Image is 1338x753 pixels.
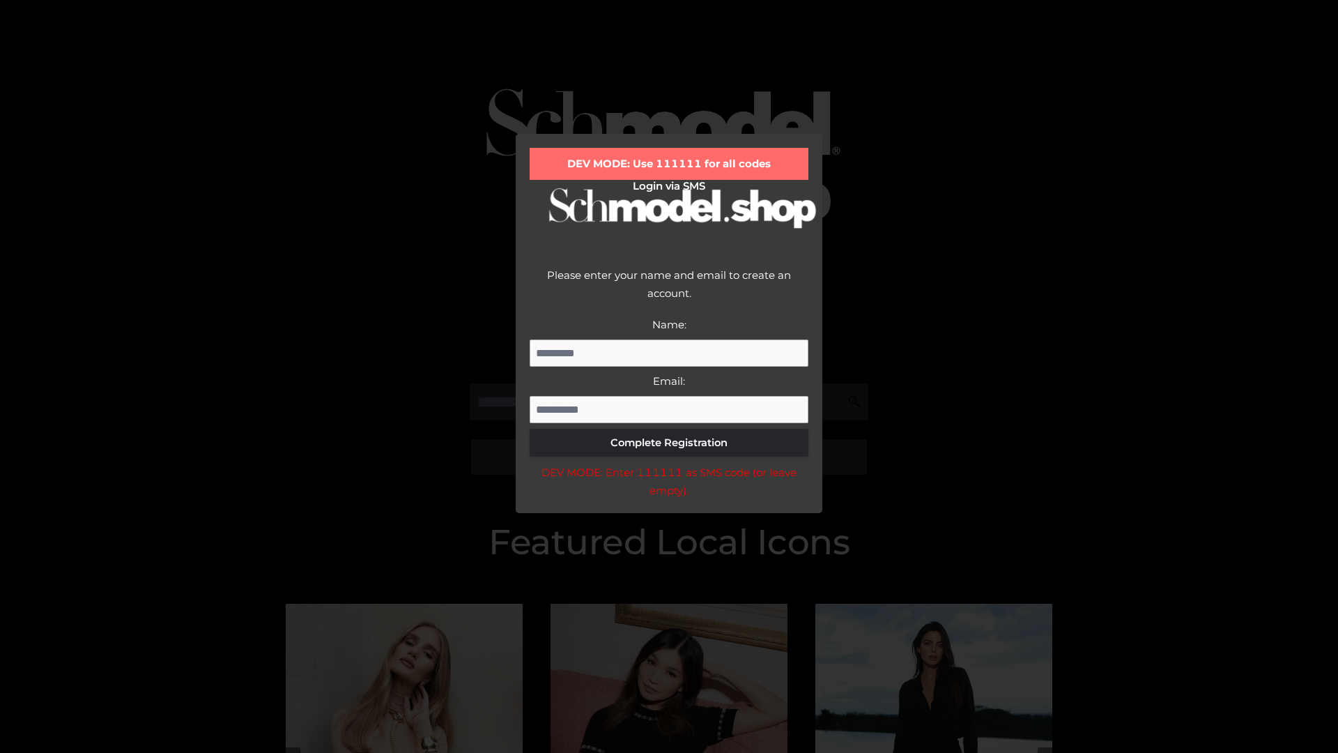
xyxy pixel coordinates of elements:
h2: Login via SMS [530,180,808,192]
div: DEV MODE: Enter 111111 as SMS code (or leave empty). [530,464,808,499]
button: Complete Registration [530,429,808,457]
label: Name: [652,318,686,331]
label: Email: [653,374,685,388]
div: Please enter your name and email to create an account. [530,266,808,316]
div: DEV MODE: Use 111111 for all codes [530,148,808,180]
